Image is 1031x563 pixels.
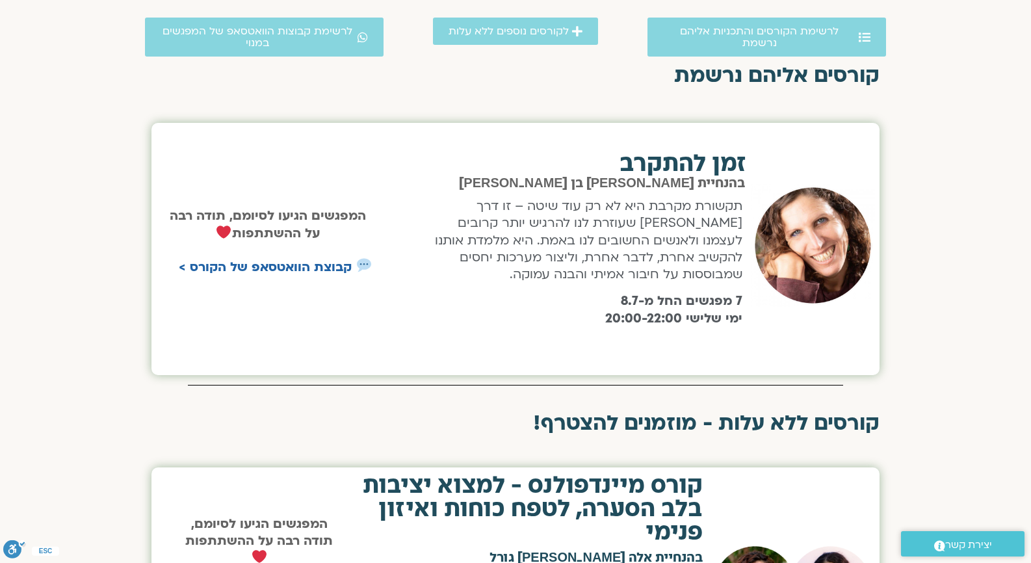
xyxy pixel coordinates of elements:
a: קבוצת הוואטסאפ של הקורס > [179,259,352,276]
span: לרשימת קבוצות הוואטסאפ של המפגשים במנוי [161,25,354,49]
a: יצירת קשר [901,531,1024,556]
strong: המפגשים הגיעו לסיומם, תודה רבה על ההשתתפות [170,207,366,242]
img: 💬 [357,258,371,272]
a: לרשימת הקורסים והתכניות אליהם נרשמת [647,18,886,57]
h2: קורסים ללא עלות - מוזמנים להצטרף! [151,412,880,435]
span: לקורסים נוספים ללא עלות [449,25,569,37]
span: בהנחיית [PERSON_NAME] בן [PERSON_NAME] [459,177,745,190]
b: 7 מפגשים החל מ-8.7 ימי שלישי 20:00-22:00 [605,293,742,326]
img: שאנייה [751,184,875,307]
h2: זמן להתקרב [418,152,747,176]
img: ❤ [216,225,231,239]
h2: קורס מיינדפולנס - למצוא יציבות בלב הסערה, לטפח כוחות ואיזון פנימי [352,474,703,544]
h2: קורסים אליהם נרשמת [151,64,880,87]
span: יצירת קשר [945,536,992,554]
span: לרשימת הקורסים והתכניות אליהם נרשמת [663,25,855,49]
a: לרשימת קבוצות הוואטסאפ של המפגשים במנוי [145,18,384,57]
a: לקורסים נוספים ללא עלות [433,18,598,45]
p: תקשורת מקרבת היא לא רק עוד שיטה – זו דרך [PERSON_NAME] שעוזרת לנו להרגיש יותר קרובים לעצמנו ולאנש... [422,198,742,283]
